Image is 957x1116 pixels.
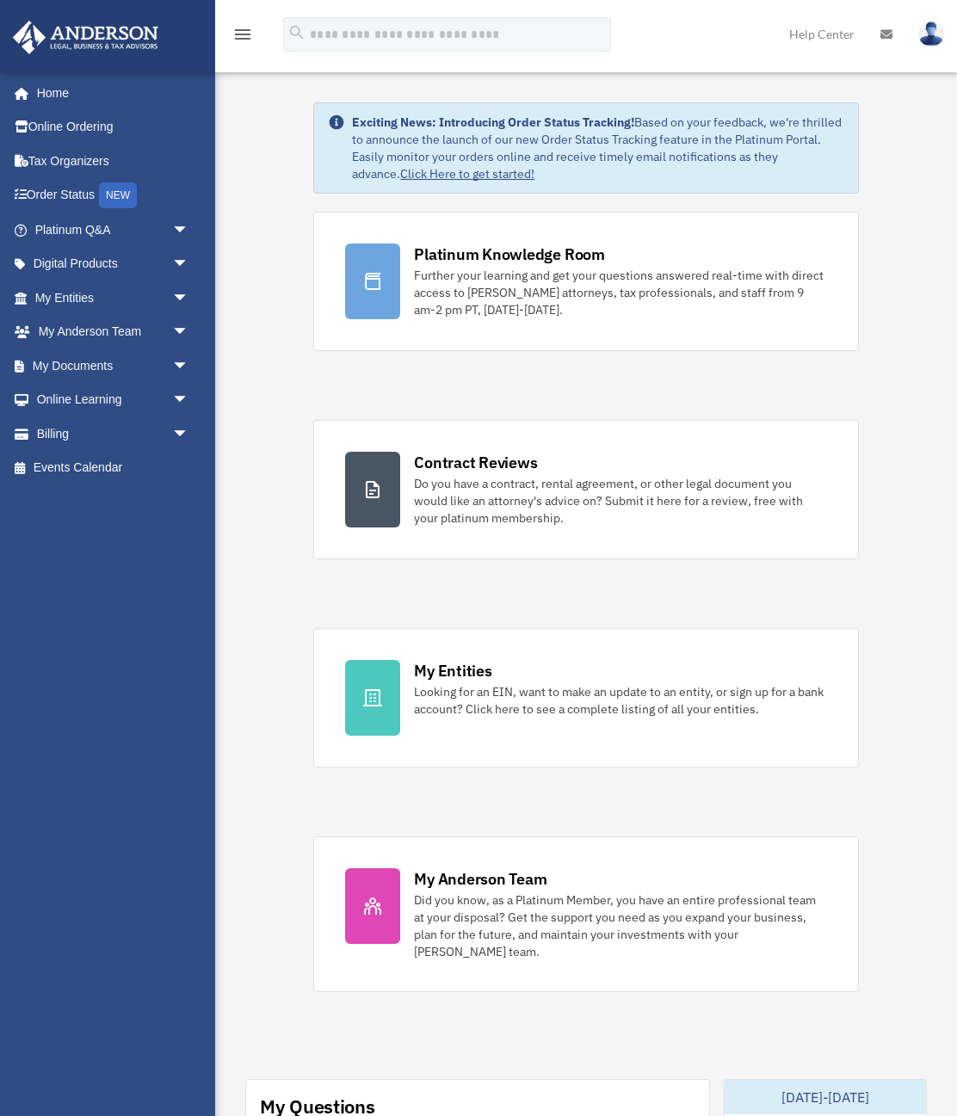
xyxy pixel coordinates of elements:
[12,144,215,178] a: Tax Organizers
[172,315,207,350] span: arrow_drop_down
[12,76,207,110] a: Home
[12,348,215,383] a: My Documentsarrow_drop_down
[414,891,827,960] div: Did you know, as a Platinum Member, you have an entire professional team at your disposal? Get th...
[414,475,827,527] div: Do you have a contract, rental agreement, or other legal document you would like an attorney's ad...
[918,22,944,46] img: User Pic
[400,166,534,182] a: Click Here to get started!
[12,247,215,281] a: Digital Productsarrow_drop_down
[313,212,859,351] a: Platinum Knowledge Room Further your learning and get your questions answered real-time with dire...
[725,1080,926,1114] div: [DATE]-[DATE]
[172,416,207,452] span: arrow_drop_down
[313,420,859,559] a: Contract Reviews Do you have a contract, rental agreement, or other legal document you would like...
[99,182,137,208] div: NEW
[352,114,634,130] strong: Exciting News: Introducing Order Status Tracking!
[287,23,306,42] i: search
[12,281,215,315] a: My Entitiesarrow_drop_down
[12,178,215,213] a: Order StatusNEW
[172,213,207,248] span: arrow_drop_down
[313,836,859,992] a: My Anderson Team Did you know, as a Platinum Member, you have an entire professional team at your...
[414,868,546,890] div: My Anderson Team
[12,110,215,145] a: Online Ordering
[414,683,827,718] div: Looking for an EIN, want to make an update to an entity, or sign up for a bank account? Click her...
[414,267,827,318] div: Further your learning and get your questions answered real-time with direct access to [PERSON_NAM...
[12,416,215,451] a: Billingarrow_drop_down
[172,281,207,316] span: arrow_drop_down
[172,383,207,418] span: arrow_drop_down
[232,24,253,45] i: menu
[313,628,859,768] a: My Entities Looking for an EIN, want to make an update to an entity, or sign up for a bank accoun...
[172,348,207,384] span: arrow_drop_down
[12,213,215,247] a: Platinum Q&Aarrow_drop_down
[12,315,215,349] a: My Anderson Teamarrow_drop_down
[12,451,215,485] a: Events Calendar
[12,383,215,417] a: Online Learningarrow_drop_down
[232,30,253,45] a: menu
[8,21,164,54] img: Anderson Advisors Platinum Portal
[172,247,207,282] span: arrow_drop_down
[414,660,491,681] div: My Entities
[414,244,605,265] div: Platinum Knowledge Room
[414,452,537,473] div: Contract Reviews
[352,114,844,182] div: Based on your feedback, we're thrilled to announce the launch of our new Order Status Tracking fe...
